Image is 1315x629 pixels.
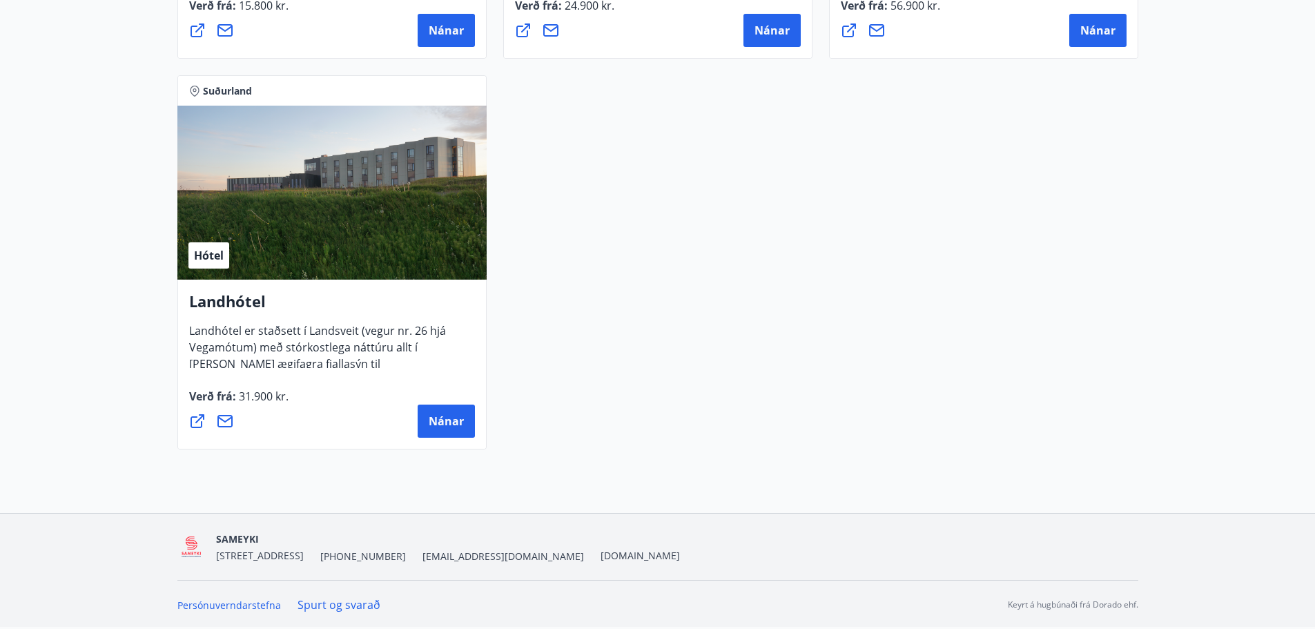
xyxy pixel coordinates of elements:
a: Spurt og svarað [298,597,380,612]
span: Hótel [194,248,224,263]
h4: Landhótel [189,291,475,322]
button: Nánar [418,405,475,438]
span: Nánar [429,414,464,429]
span: Suðurland [203,84,252,98]
button: Nánar [743,14,801,47]
span: [PHONE_NUMBER] [320,550,406,563]
a: Persónuverndarstefna [177,599,281,612]
p: Keyrt á hugbúnaði frá Dorado ehf. [1008,599,1138,611]
button: Nánar [418,14,475,47]
a: [DOMAIN_NAME] [601,549,680,562]
span: Nánar [429,23,464,38]
img: 5QO2FORUuMeaEQbdwbcTl28EtwdGrpJ2a0ZOehIg.png [177,532,206,562]
span: Verð frá : [189,389,289,415]
span: Nánar [1080,23,1116,38]
span: Landhótel er staðsett í Landsveit (vegur nr. 26 hjá Vegamótum) með stórkostlega náttúru allt í [P... [189,323,446,416]
span: [STREET_ADDRESS] [216,549,304,562]
span: [EMAIL_ADDRESS][DOMAIN_NAME] [422,550,584,563]
span: 31.900 kr. [236,389,289,404]
span: Nánar [754,23,790,38]
span: SAMEYKI [216,532,259,545]
button: Nánar [1069,14,1127,47]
